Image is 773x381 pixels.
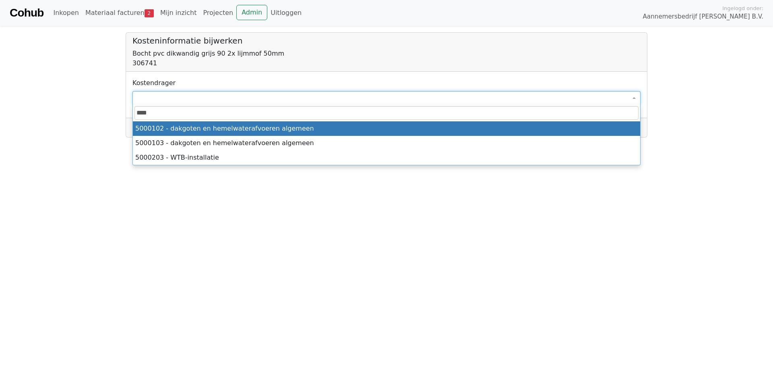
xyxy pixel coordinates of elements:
[10,3,43,23] a: Cohub
[132,36,641,46] h5: Kosteninformatie bijwerken
[267,5,305,21] a: Uitloggen
[133,121,640,136] li: 5000102 - dakgoten en hemelwaterafvoeren algemeen
[50,5,82,21] a: Inkopen
[132,78,176,88] label: Kostendrager
[82,5,157,21] a: Materiaal facturen2
[200,5,236,21] a: Projecten
[157,5,200,21] a: Mijn inzicht
[722,4,763,12] span: Ingelogd onder:
[643,12,763,21] span: Aannemersbedrijf [PERSON_NAME] B.V.
[132,58,641,68] div: 306741
[145,9,154,17] span: 2
[132,49,641,58] div: Bocht pvc dikwandig grijs 90 2x lijmmof 50mm
[236,5,267,20] a: Admin
[133,136,640,150] li: 5000103 - dakgoten en hemelwaterafvoeren algemeen
[133,150,640,165] li: 5000203 - WTB-installatie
